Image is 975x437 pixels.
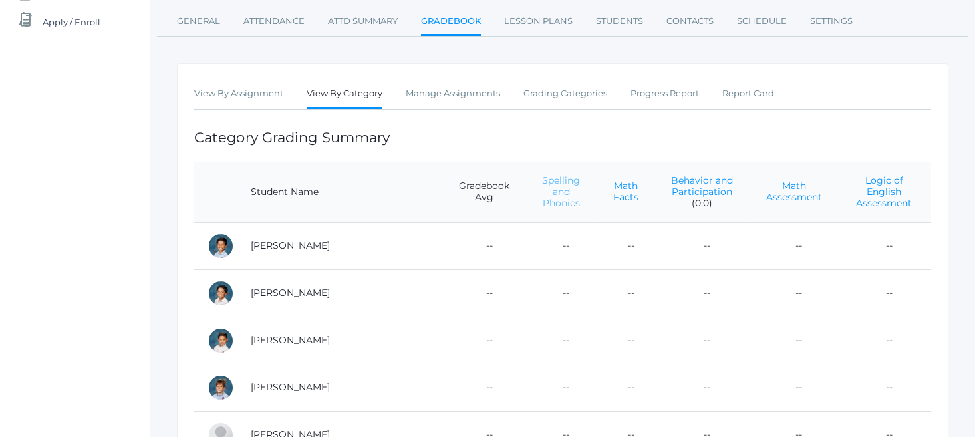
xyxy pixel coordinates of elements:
[177,8,220,35] a: General
[810,8,853,35] a: Settings
[525,222,598,269] td: --
[251,287,330,299] a: [PERSON_NAME]
[737,8,787,35] a: Schedule
[194,80,283,107] a: View By Assignment
[666,8,714,35] a: Contacts
[598,269,654,317] td: --
[671,174,733,198] a: Behavior and Participation
[751,317,837,364] td: --
[751,364,837,411] td: --
[243,8,305,35] a: Attendance
[856,174,912,209] a: Logic of English Assessment
[208,327,234,354] div: Owen Bernardez
[444,269,525,317] td: --
[837,317,931,364] td: --
[751,269,837,317] td: --
[328,8,398,35] a: Attd Summary
[444,317,525,364] td: --
[444,162,525,223] th: Gradebook Avg
[598,317,654,364] td: --
[525,317,598,364] td: --
[598,364,654,411] td: --
[837,269,931,317] td: --
[837,222,931,269] td: --
[766,180,822,203] a: Math Assessment
[444,222,525,269] td: --
[722,80,774,107] a: Report Card
[421,8,481,37] a: Gradebook
[523,80,607,107] a: Grading Categories
[654,269,750,317] td: --
[654,364,750,411] td: --
[751,222,837,269] td: --
[837,364,931,411] td: --
[208,280,234,307] div: Grayson Abrea
[237,162,444,223] th: Student Name
[251,334,330,346] a: [PERSON_NAME]
[43,9,100,35] span: Apply / Enroll
[598,222,654,269] td: --
[654,317,750,364] td: --
[208,374,234,401] div: Obadiah Bradley
[251,239,330,251] a: [PERSON_NAME]
[654,222,750,269] td: --
[504,8,573,35] a: Lesson Plans
[542,174,580,209] a: Spelling and Phonics
[613,180,638,203] a: Math Facts
[525,364,598,411] td: --
[208,233,234,259] div: Dominic Abrea
[525,269,598,317] td: --
[307,80,382,109] a: View By Category
[667,198,737,209] span: (0.0)
[194,130,931,145] h1: Category Grading Summary
[251,381,330,393] a: [PERSON_NAME]
[406,80,500,107] a: Manage Assignments
[444,364,525,411] td: --
[596,8,643,35] a: Students
[630,80,699,107] a: Progress Report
